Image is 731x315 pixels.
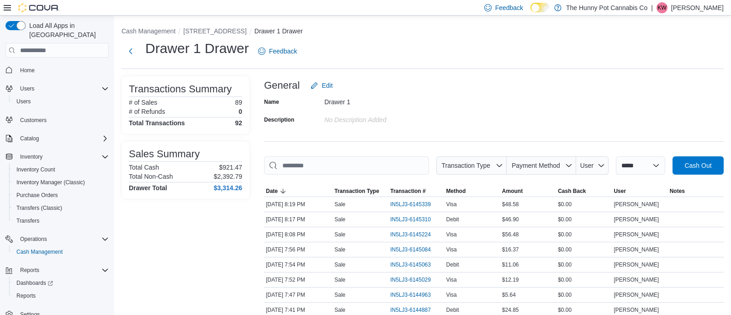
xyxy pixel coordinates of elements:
span: IN5LJ3-6145029 [390,276,431,283]
span: Transfers [16,217,39,224]
button: IN5LJ3-6145224 [390,229,440,240]
button: Payment Method [507,156,576,175]
span: Users [13,96,109,107]
span: IN5LJ3-6145224 [390,231,431,238]
span: Feedback [269,47,297,56]
button: Users [2,82,112,95]
span: Visa [446,246,457,253]
span: Load All Apps in [GEOGRAPHIC_DATA] [26,21,109,39]
button: Cash Management [122,27,175,35]
button: Cash Out [673,156,724,175]
p: $2,392.79 [214,173,242,180]
div: [DATE] 7:47 PM [264,289,333,300]
span: IN5LJ3-6145063 [390,261,431,268]
h6: # of Sales [129,99,157,106]
button: Transfers (Classic) [9,202,112,214]
span: Notes [670,187,685,195]
button: Edit [307,76,336,95]
img: Cova [18,3,59,12]
span: $11.06 [502,261,519,268]
span: Payment Method [512,162,560,169]
span: IN5LJ3-6144963 [390,291,431,299]
button: Catalog [16,133,42,144]
p: 0 [238,108,242,115]
button: Transaction Type [333,186,388,197]
span: Reports [16,265,109,276]
div: [DATE] 8:08 PM [264,229,333,240]
h3: General [264,80,300,91]
button: Cash Management [9,246,112,258]
span: Amount [502,187,523,195]
span: $5.64 [502,291,516,299]
button: Inventory [16,151,46,162]
p: | [651,2,653,13]
span: Inventory Count [16,166,55,173]
span: IN5LJ3-6145310 [390,216,431,223]
label: Description [264,116,294,123]
div: $0.00 [556,289,612,300]
span: Visa [446,291,457,299]
span: Visa [446,201,457,208]
label: Name [264,98,279,106]
div: $0.00 [556,274,612,285]
h3: Transactions Summary [129,84,232,95]
button: Purchase Orders [9,189,112,202]
input: This is a search bar. As you type, the results lower in the page will automatically filter. [264,156,429,175]
span: Date [266,187,278,195]
span: Dashboards [16,279,53,287]
span: Purchase Orders [16,192,58,199]
button: Reports [9,289,112,302]
span: Transaction Type [441,162,490,169]
div: $0.00 [556,259,612,270]
div: No Description added [324,112,447,123]
span: [PERSON_NAME] [614,201,659,208]
span: Inventory Manager (Classic) [13,177,109,188]
span: [PERSON_NAME] [614,276,659,283]
span: Cash Management [13,246,109,257]
span: [PERSON_NAME] [614,261,659,268]
h4: Drawer Total [129,184,167,192]
a: Transfers [13,215,43,226]
p: Sale [334,306,345,314]
button: Cash Back [556,186,612,197]
span: Transfers (Classic) [13,203,109,214]
div: Kali Wehlann [657,2,667,13]
span: Debit [446,216,459,223]
span: Dark Mode [530,12,531,13]
h4: Total Transactions [129,119,185,127]
button: Transaction # [388,186,444,197]
div: $0.00 [556,229,612,240]
a: Dashboards [13,278,57,288]
span: Transaction Type [334,187,379,195]
span: Debit [446,261,459,268]
a: Inventory Manager (Classic) [13,177,89,188]
span: Inventory Count [13,164,109,175]
span: Cash Management [16,248,63,256]
button: Operations [16,234,51,245]
button: Users [16,83,38,94]
div: [DATE] 7:56 PM [264,244,333,255]
span: User [580,162,594,169]
button: Reports [2,264,112,277]
span: Reports [13,290,109,301]
span: Cash Out [684,161,711,170]
h1: Drawer 1 Drawer [145,39,249,58]
span: Debit [446,306,459,314]
span: Feedback [495,3,523,12]
button: Date [264,186,333,197]
span: Reports [16,292,36,299]
span: Customers [16,114,109,126]
button: Customers [2,113,112,127]
span: Transaction # [390,187,425,195]
h6: # of Refunds [129,108,165,115]
span: [PERSON_NAME] [614,291,659,299]
a: Reports [13,290,39,301]
span: Transfers [13,215,109,226]
span: Inventory [16,151,109,162]
span: Home [20,67,35,74]
button: Next [122,42,140,60]
p: Sale [334,216,345,223]
span: $16.37 [502,246,519,253]
span: Visa [446,231,457,238]
span: $56.48 [502,231,519,238]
